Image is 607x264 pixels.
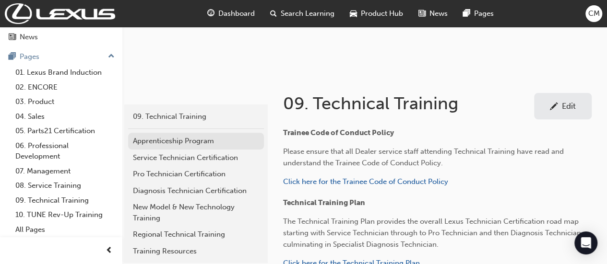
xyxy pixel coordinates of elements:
div: Pages [20,51,39,62]
a: car-iconProduct Hub [342,4,411,23]
span: Dashboard [218,8,255,19]
a: 07. Management [12,164,119,179]
span: Product Hub [361,8,403,19]
div: Diagnosis Technician Certification [133,185,259,196]
span: CM [588,8,600,19]
a: news-iconNews [411,4,455,23]
a: 08. Service Training [12,178,119,193]
span: Search Learning [281,8,334,19]
a: New Model & New Technology Training [128,199,264,226]
button: Pages [4,48,119,66]
span: Trainee Code of Conduct Policy [283,128,394,137]
a: Service Technician Certification [128,149,264,166]
span: pages-icon [9,53,16,61]
a: 02. ENCORE [12,80,119,95]
span: News [429,8,448,19]
div: Pro Technician Certification [133,169,259,180]
a: search-iconSearch Learning [262,4,342,23]
a: Regional Technical Training [128,226,264,243]
span: news-icon [9,33,16,42]
a: 10. TUNE Rev-Up Training [12,207,119,222]
a: All Pages [12,222,119,237]
a: Click here for the Trainee Code of Conduct Policy [283,177,448,186]
span: pencil-icon [550,103,558,112]
span: Pages [474,8,494,19]
a: Diagnosis Technician Certification [128,183,264,199]
div: Service Technician Certification [133,152,259,163]
span: prev-icon [106,245,113,257]
div: 09. Technical Training [133,111,259,122]
a: Pro Technician Certification [128,166,264,183]
div: New Model & New Technology Training [133,202,259,223]
span: up-icon [108,50,115,63]
a: 01. Lexus Brand Induction [12,65,119,80]
span: car-icon [350,8,357,20]
a: 09. Technical Training [128,108,264,125]
div: Training Resources [133,246,259,257]
a: News [4,28,119,46]
a: 05. Parts21 Certification [12,124,119,138]
a: Training Resources [128,243,264,260]
a: Apprenticeship Program [128,133,264,149]
span: Please ensure that all Dealer service staff attending Technical Training have read and understand... [283,147,566,167]
button: CM [585,5,602,22]
div: Apprenticeship Program [133,136,259,147]
a: 09. Technical Training [12,193,119,208]
span: search-icon [270,8,277,20]
a: 03. Product [12,94,119,109]
span: The Technical Training Plan provides the overall Lexus Technician Certification road map starting... [283,217,583,249]
a: Edit [534,93,592,119]
a: pages-iconPages [455,4,501,23]
a: guage-iconDashboard [200,4,262,23]
div: Open Intercom Messenger [574,231,597,254]
a: 06. Professional Development [12,138,119,164]
h1: 09. Technical Training [283,93,534,114]
div: Edit [562,101,576,111]
a: 04. Sales [12,109,119,124]
span: Technical Training Plan [283,198,365,207]
div: News [20,32,38,43]
span: news-icon [418,8,426,20]
img: Trak [5,3,115,24]
span: pages-icon [463,8,470,20]
div: Regional Technical Training [133,229,259,240]
span: guage-icon [207,8,214,20]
